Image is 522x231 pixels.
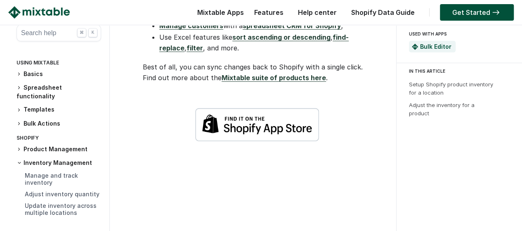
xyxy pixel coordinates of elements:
a: Shopify Data Guide [347,8,419,17]
h3: Bulk Actions [17,119,101,128]
a: Adjust inventory quantity [25,191,99,198]
a: Mixtable suite of products here [222,74,326,82]
div: K [88,28,97,37]
img: Mixtable logo [8,6,70,19]
img: shopify-app-store-badge-white.png [195,108,319,141]
a: Update inventory across multiple locations [25,202,97,217]
li: with a ; [159,20,371,31]
div: Shopify [17,133,101,145]
a: Bulk Editor [420,43,451,50]
img: Mixtable Spreadsheet Bulk Editor App [412,44,418,50]
a: Manage and track inventory [25,172,78,186]
p: Best of all, you can sync changes back to Shopify with a single click. Find out more about the . [143,62,371,83]
div: ⌘ [77,28,86,37]
a: Setup Shopify product inventory for a location [409,81,493,96]
a: sort ascending or descending [232,33,331,41]
a: Adjust the inventory for a product [409,102,475,117]
div: IN THIS ARTICLE [409,67,515,75]
div: Using Mixtable [17,58,101,70]
a: Features [250,8,288,17]
a: Help center [294,8,341,17]
h3: Inventory Management [17,159,101,167]
h3: Templates [17,105,101,114]
button: Search help ⌘ K [17,25,101,41]
a: filter [187,44,203,52]
a: spreadsheet CRM for Shopify [243,21,341,30]
li: Use Excel features like , , , and more. [159,32,371,53]
h3: Basics [17,70,101,79]
a: Get Started [440,4,514,21]
h3: Spreadsheet functionality [17,83,101,100]
div: Mixtable Apps [193,6,244,23]
img: arrow-right.svg [490,10,501,15]
a: Manage customers [159,21,223,30]
h3: Product Management [17,145,101,154]
div: USED WITH APPS [409,29,506,39]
